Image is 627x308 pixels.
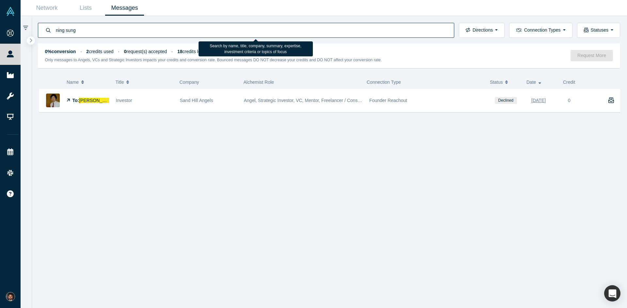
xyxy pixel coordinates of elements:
[568,97,571,104] div: 0
[577,23,620,38] button: Statuses
[118,49,120,54] span: ·
[72,98,79,103] strong: To:
[116,75,124,89] span: Title
[459,23,505,38] button: Directions
[124,49,167,54] span: request(s) accepted
[116,98,132,103] span: Investor
[180,98,213,103] span: Sand Hill Angels
[490,75,520,89] button: Status
[367,80,401,85] span: Connection Type
[171,49,173,54] span: ·
[177,49,203,54] span: credits left
[490,75,503,89] span: Status
[80,49,82,54] span: ·
[27,0,66,16] a: Network
[67,75,109,89] button: Name
[116,75,173,89] button: Title
[6,7,15,16] img: Alchemist Vault Logo
[79,98,117,103] span: [PERSON_NAME]
[86,49,89,54] strong: 2
[86,49,113,54] span: credits used
[124,49,127,54] strong: 0
[495,97,517,104] span: Declined
[67,75,79,89] span: Name
[45,49,76,54] strong: 0% conversion
[244,80,274,85] span: Alchemist Role
[563,80,575,85] span: Credit
[180,80,199,85] span: Company
[526,75,556,89] button: Date
[105,0,144,16] a: Messages
[369,98,407,103] span: Founder Reachout
[46,94,60,107] img: Ning Sung's Profile Image
[531,95,546,106] div: [DATE]
[6,292,15,301] img: Shine Oovattil's Account
[55,22,447,38] input: Search by name, title, company, summary, expertise, investment criteria or topics of focus
[177,49,183,54] strong: 18
[66,0,105,16] a: Lists
[509,23,572,38] button: Connection Types
[45,58,382,62] small: Only messages to Angels, VCs and Strategic Investors impacts your credits and conversion rate. Bo...
[526,75,536,89] span: Date
[244,98,462,103] span: Angel, Strategic Investor, VC, Mentor, Freelancer / Consultant, Press, Channel Partner, Corporate...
